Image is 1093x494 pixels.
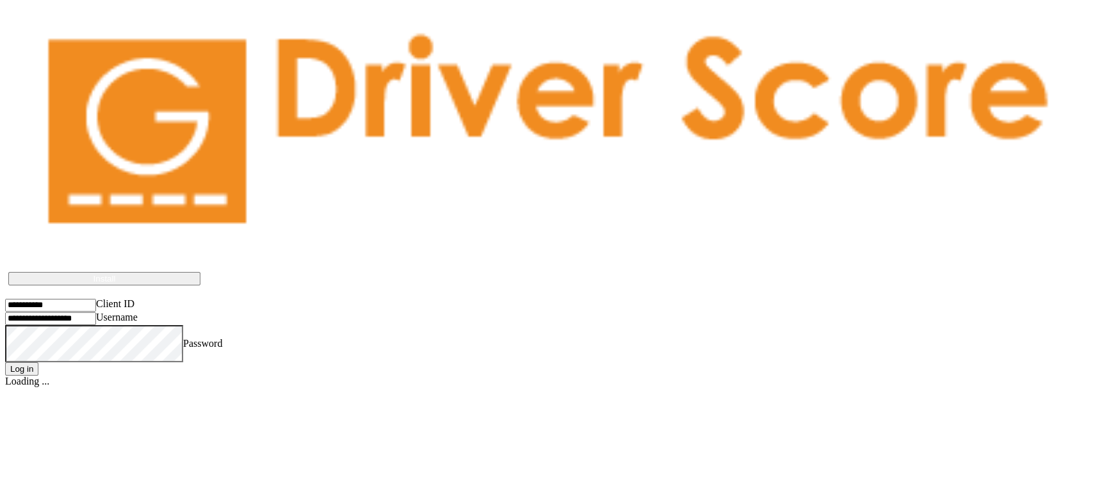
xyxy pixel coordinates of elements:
[8,272,200,285] button: Install
[96,312,138,323] label: Username
[96,298,134,309] label: Client ID
[5,362,38,376] button: Log in
[5,376,1088,387] div: Loading ...
[21,254,1072,266] p: Driver Score works best if installed on the device
[183,338,222,349] label: Password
